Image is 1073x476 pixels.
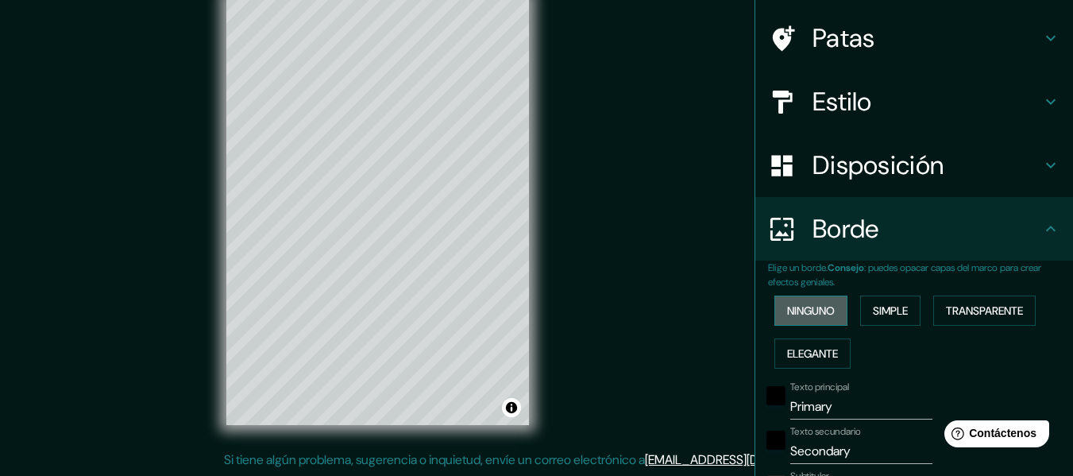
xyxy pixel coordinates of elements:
[790,381,849,393] font: Texto principal
[860,296,921,326] button: Simple
[645,451,841,468] a: [EMAIL_ADDRESS][DOMAIN_NAME]
[502,398,521,417] button: Activar o desactivar atribución
[755,70,1073,134] div: Estilo
[873,304,908,318] font: Simple
[828,261,864,274] font: Consejo
[755,134,1073,197] div: Disposición
[766,386,785,405] button: negro
[787,346,838,361] font: Elegante
[755,6,1073,70] div: Patas
[768,261,828,274] font: Elige un borde.
[812,85,872,118] font: Estilo
[774,339,851,369] button: Elegante
[224,451,645,468] font: Si tiene algún problema, sugerencia o inquietud, envíe un correo electrónico a
[812,21,875,55] font: Patas
[812,149,944,182] font: Disposición
[766,431,785,450] button: negro
[946,304,1023,318] font: Transparente
[787,304,835,318] font: Ninguno
[932,414,1056,459] iframe: Lanzador de widgets de ayuda
[774,296,847,326] button: Ninguno
[933,296,1036,326] button: Transparente
[812,212,879,246] font: Borde
[755,197,1073,261] div: Borde
[790,425,861,438] font: Texto secundario
[768,261,1041,288] font: : puedes opacar capas del marco para crear efectos geniales.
